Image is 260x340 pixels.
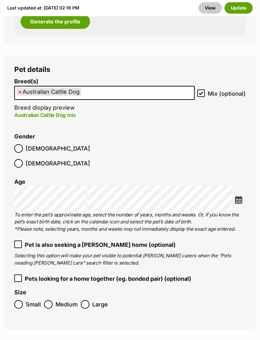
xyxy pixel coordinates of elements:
[14,111,195,119] p: Australian Cattle Dog mix
[14,252,246,266] p: Selecting this option will make your pet visible to potential [PERSON_NAME] carers when the “Pets...
[26,300,41,309] span: Small
[14,211,246,233] p: To enter the pet’s approximate age, select the number of years, months and weeks. Or, if you know...
[14,289,26,296] label: Size
[25,274,191,283] span: Pets looking for a home together (eg. bonded pair) (optional)
[14,78,195,85] label: Breed(s)
[235,196,243,204] img: ...
[18,88,22,96] span: ×
[16,88,81,96] li: Australian Cattle Dog
[208,89,246,98] span: Mix (optional)
[7,2,79,14] div: Last updated at: [DATE] 02:16 PM
[55,300,78,309] span: Medium
[14,133,35,140] label: Gender
[198,2,222,14] a: View
[26,144,90,153] span: [DEMOGRAPHIC_DATA]
[26,159,90,168] span: [DEMOGRAPHIC_DATA]
[14,65,50,74] span: Pet details
[92,300,108,309] span: Large
[224,2,253,14] button: Update
[25,241,176,249] span: Pet is also seeking a [PERSON_NAME] home (optional)
[14,178,25,185] label: Age
[14,78,195,125] li: Breed display preview
[21,14,90,29] button: Generate the profile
